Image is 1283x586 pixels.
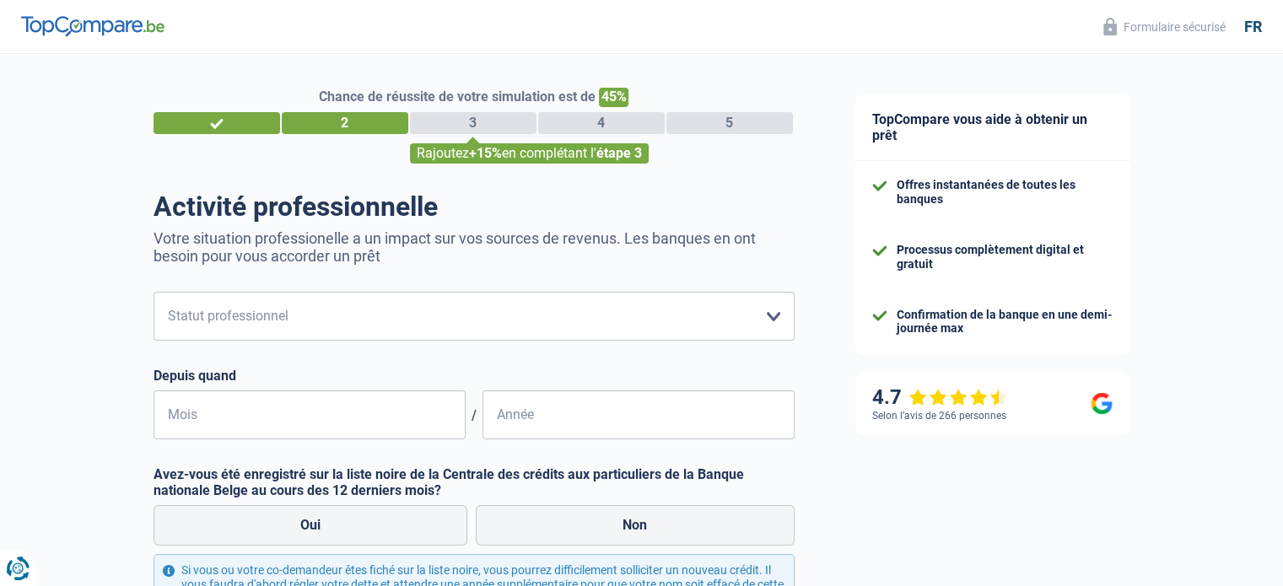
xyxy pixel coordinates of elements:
p: Votre situation professionelle a un impact sur vos sources de revenus. Les banques en ont besoin ... [154,229,795,265]
div: Offres instantanées de toutes les banques [897,178,1113,207]
div: Confirmation de la banque en une demi-journée max [897,308,1113,336]
div: 3 [410,112,536,134]
div: Rajoutez en complétant l' [410,143,649,164]
img: TopCompare Logo [21,16,164,36]
label: Oui [154,505,468,546]
label: Avez-vous été enregistré sur la liste noire de la Centrale des crédits aux particuliers de la Ban... [154,466,795,498]
span: / [466,407,482,423]
input: AAAA [482,390,795,439]
div: fr [1244,18,1262,36]
div: 2 [282,112,408,134]
h1: Activité professionnelle [154,191,795,223]
span: étape 3 [596,145,642,161]
span: Chance de réussite de votre simulation est de [319,89,596,105]
div: 5 [666,112,793,134]
div: TopCompare vous aide à obtenir un prêt [855,94,1129,161]
span: 45% [599,88,628,107]
div: Selon l’avis de 266 personnes [872,410,1006,422]
div: 4 [538,112,665,134]
button: Formulaire sécurisé [1093,13,1236,40]
span: +15% [469,145,502,161]
div: Processus complètement digital et gratuit [897,243,1113,271]
div: 1 [154,112,280,134]
div: 4.7 [872,385,1008,410]
label: Depuis quand [154,368,795,384]
input: MM [154,390,466,439]
label: Non [476,505,795,546]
